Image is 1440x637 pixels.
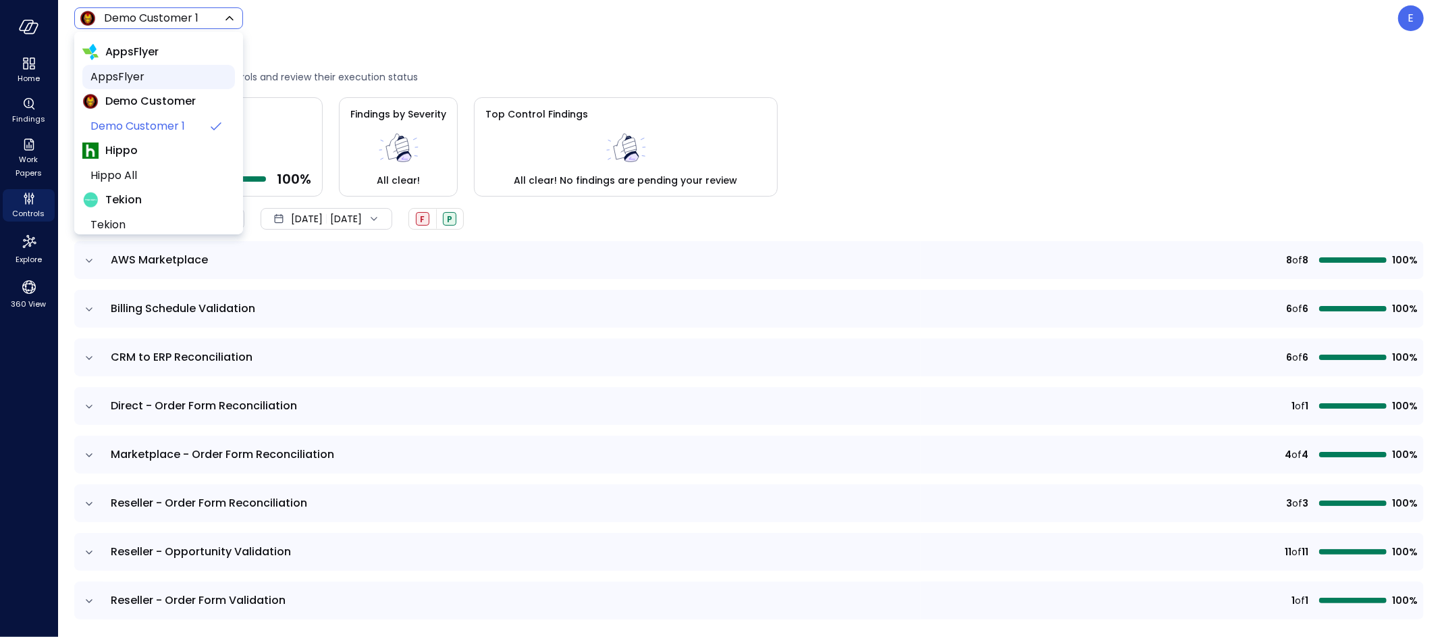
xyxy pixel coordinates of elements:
span: Tekion [105,192,142,208]
span: Hippo All [90,168,224,184]
span: AppsFlyer [105,44,159,60]
li: AppsFlyer [82,65,235,89]
li: Demo Customer 1 [82,114,235,138]
img: Demo Customer [82,93,99,109]
span: Tekion [90,217,224,233]
span: AppsFlyer [90,69,224,85]
img: AppsFlyer [82,44,99,60]
img: Hippo [82,143,99,159]
span: Demo Customer 1 [90,118,203,134]
img: Tekion [82,192,99,208]
li: Tekion [82,213,235,237]
li: Hippo All [82,163,235,188]
span: Hippo [105,143,138,159]
span: Demo Customer [105,93,196,109]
